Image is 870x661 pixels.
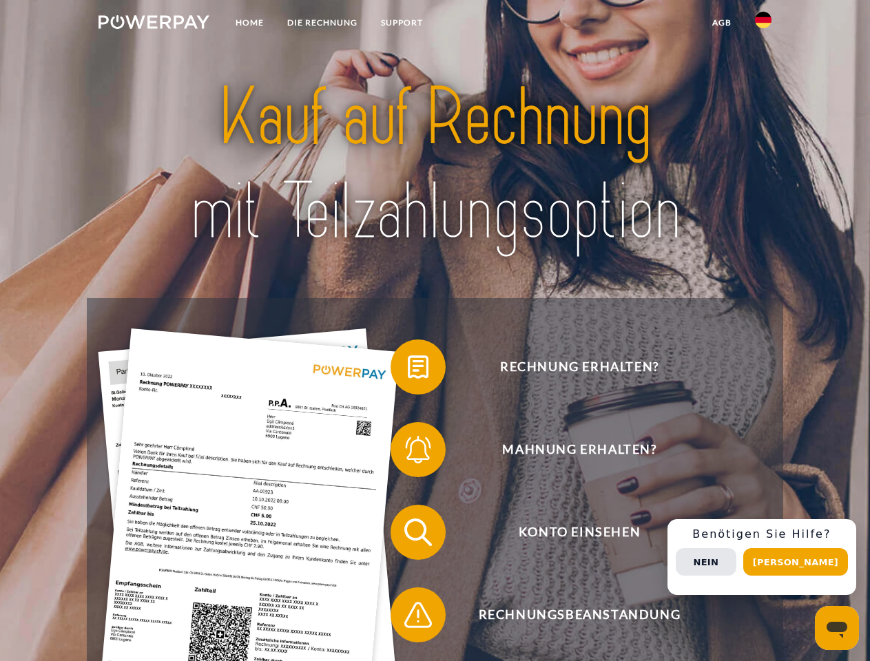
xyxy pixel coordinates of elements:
img: qb_bell.svg [401,432,435,467]
img: qb_warning.svg [401,598,435,632]
span: Rechnung erhalten? [411,339,748,395]
span: Mahnung erhalten? [411,422,748,477]
a: SUPPORT [369,10,435,35]
button: Rechnung erhalten? [391,339,749,395]
a: DIE RECHNUNG [276,10,369,35]
img: qb_search.svg [401,515,435,549]
button: Rechnungsbeanstandung [391,587,749,642]
a: Home [224,10,276,35]
img: logo-powerpay-white.svg [99,15,209,29]
div: Schnellhilfe [667,519,856,595]
span: Konto einsehen [411,505,748,560]
iframe: Schaltfläche zum Öffnen des Messaging-Fensters [815,606,859,650]
h3: Benötigen Sie Hilfe? [676,527,848,541]
span: Rechnungsbeanstandung [411,587,748,642]
img: title-powerpay_de.svg [132,66,738,264]
img: de [755,12,771,28]
button: Mahnung erhalten? [391,422,749,477]
a: agb [701,10,743,35]
img: qb_bill.svg [401,350,435,384]
button: Konto einsehen [391,505,749,560]
button: [PERSON_NAME] [743,548,848,576]
button: Nein [676,548,736,576]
